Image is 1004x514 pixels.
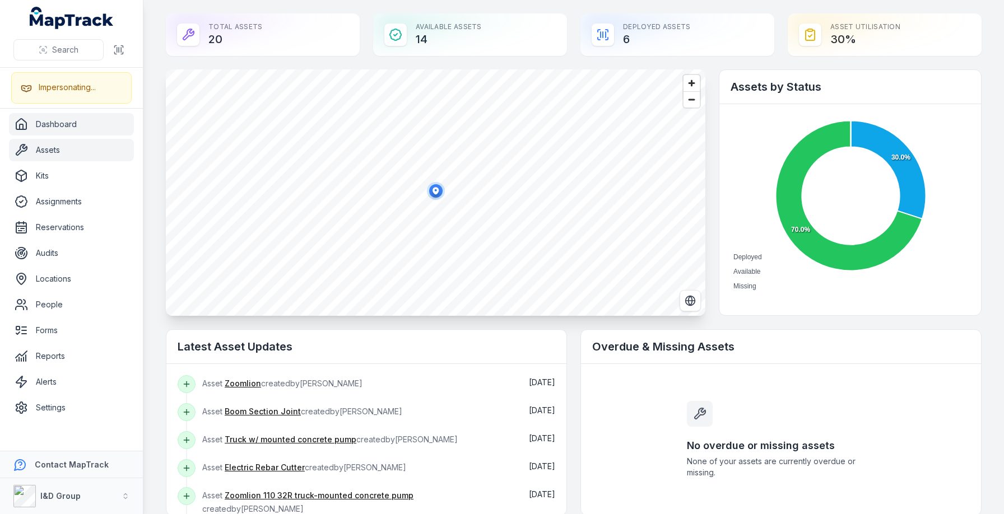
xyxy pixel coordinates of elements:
a: Electric Rebar Cutter [225,462,305,473]
a: People [9,293,134,316]
span: None of your assets are currently overdue or missing. [687,456,875,478]
span: Missing [733,282,756,290]
time: 21/08/2025, 12:14:53 pm [529,433,555,443]
span: [DATE] [529,489,555,499]
a: Reports [9,345,134,367]
a: Assets [9,139,134,161]
a: Zoomlion [225,378,261,389]
a: Truck w/ mounted concrete pump [225,434,356,445]
button: Zoom out [684,91,700,108]
canvas: Map [166,69,705,316]
span: [DATE] [529,433,555,443]
a: Alerts [9,371,134,393]
a: Assignments [9,190,134,213]
span: Deployed [733,253,762,261]
span: Asset created by [PERSON_NAME] [202,462,406,472]
span: [DATE] [529,461,555,471]
span: [DATE] [529,377,555,387]
button: Search [13,39,104,60]
span: Search [52,44,78,55]
a: Settings [9,396,134,419]
a: Zoomlion 110 32R truck-mounted concrete pump [225,490,413,501]
time: 21/08/2025, 12:16:33 pm [529,405,555,415]
a: Dashboard [9,113,134,135]
button: Switch to Satellite View [680,290,701,311]
time: 21/08/2025, 12:19:48 pm [529,377,555,387]
span: Asset created by [PERSON_NAME] [202,379,362,388]
a: Kits [9,165,134,187]
a: MapTrack [30,7,114,29]
time: 21/08/2025, 12:07:15 pm [529,489,555,499]
a: Reservations [9,216,134,239]
strong: Contact MapTrack [35,460,109,469]
span: Asset created by [PERSON_NAME] [202,434,458,444]
a: Audits [9,242,134,264]
h2: Latest Asset Updates [178,339,555,354]
div: Impersonating... [39,82,96,93]
h3: No overdue or missing assets [687,438,875,454]
h2: Assets by Status [731,79,970,95]
span: [DATE] [529,405,555,415]
time: 21/08/2025, 12:13:18 pm [529,461,555,471]
a: Boom Section Joint [225,406,301,417]
strong: I&D Group [40,491,81,501]
span: Asset created by [PERSON_NAME] [202,406,402,416]
a: Forms [9,319,134,342]
button: Zoom in [684,75,700,91]
span: Asset created by [PERSON_NAME] [202,490,413,513]
span: Available [733,268,760,275]
h2: Overdue & Missing Assets [592,339,970,354]
a: Locations [9,268,134,290]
